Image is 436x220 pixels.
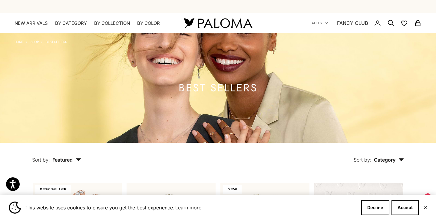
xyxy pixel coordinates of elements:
[391,200,419,215] button: Accept
[312,13,421,33] nav: Secondary navigation
[35,185,71,194] span: BEST SELLER
[337,19,368,27] a: FANCY CLUB
[174,203,202,212] a: Learn more
[340,143,418,168] button: Sort by: Category
[31,40,39,44] a: Shop
[32,157,50,163] span: Sort by:
[46,40,67,44] a: BEST SELLERS
[423,206,427,209] button: Close
[361,200,389,215] button: Decline
[354,157,372,163] span: Sort by:
[137,20,160,26] summary: By Color
[223,185,242,194] span: NEW
[15,40,24,44] a: Home
[18,143,95,168] button: Sort by: Featured
[25,203,356,212] span: This website uses cookies to ensure you get the best experience.
[374,157,404,163] span: Category
[55,20,87,26] summary: By Category
[9,202,21,214] img: Cookie banner
[15,39,67,44] nav: Breadcrumb
[179,84,258,92] h1: BEST SELLERS
[15,20,48,26] a: NEW ARRIVALS
[52,157,81,163] span: Featured
[94,20,130,26] summary: By Collection
[15,20,170,26] nav: Primary navigation
[312,20,328,26] button: AUD $
[312,20,322,26] span: AUD $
